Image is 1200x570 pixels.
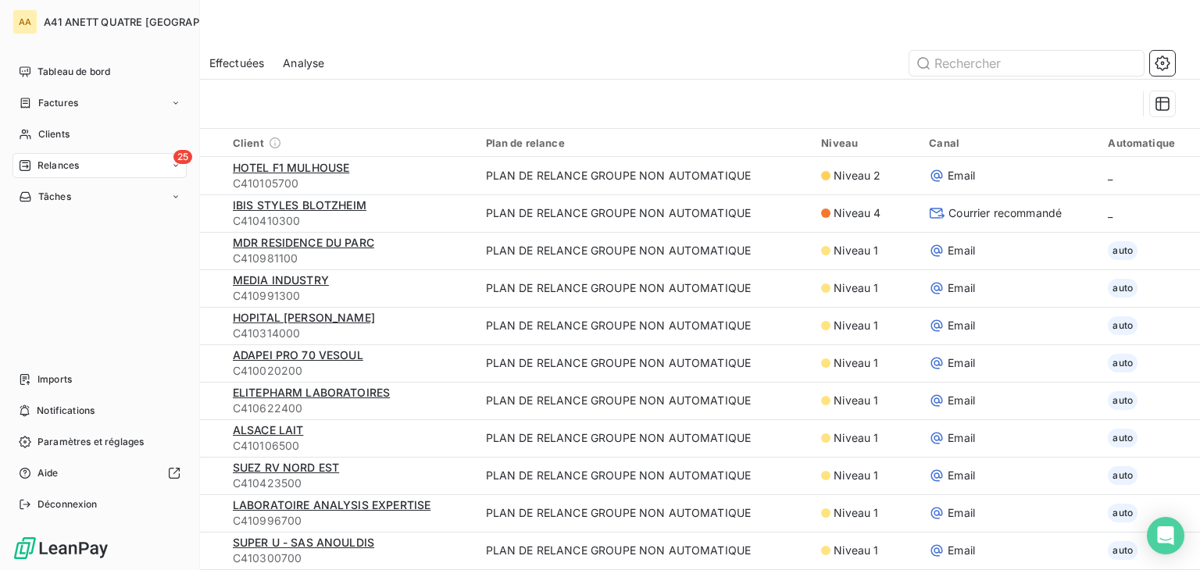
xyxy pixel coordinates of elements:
[233,401,467,416] span: C410622400
[233,288,467,304] span: C410991300
[477,307,812,344] td: PLAN DE RELANCE GROUPE NON AUTOMATIQUE
[477,344,812,382] td: PLAN DE RELANCE GROUPE NON AUTOMATIQUE
[12,461,187,486] a: Aide
[233,311,375,324] span: HOPITAL [PERSON_NAME]
[37,466,59,480] span: Aide
[948,468,975,483] span: Email
[477,457,812,494] td: PLAN DE RELANCE GROUPE NON AUTOMATIQUE
[486,137,803,149] div: Plan de relance
[834,430,878,446] span: Niveau 1
[12,536,109,561] img: Logo LeanPay
[1108,206,1112,219] span: _
[477,382,812,419] td: PLAN DE RELANCE GROUPE NON AUTOMATIQUE
[1108,169,1112,182] span: _
[1108,504,1137,522] span: auto
[1108,466,1137,485] span: auto
[233,536,374,549] span: SUPER U - SAS ANOULDIS
[44,16,252,28] span: A41 ANETT QUATRE [GEOGRAPHIC_DATA]
[233,386,390,399] span: ELITEPHARM LABORATOIRES
[37,159,79,173] span: Relances
[38,190,71,204] span: Tâches
[834,468,878,483] span: Niveau 1
[834,205,880,221] span: Niveau 4
[948,355,975,371] span: Email
[233,513,467,529] span: C410996700
[834,355,878,371] span: Niveau 1
[1108,391,1137,410] span: auto
[233,363,467,379] span: C410020200
[233,498,431,511] span: LABORATOIRE ANALYSIS EXPERTISE
[477,157,812,194] td: PLAN DE RELANCE GROUPE NON AUTOMATIQUE
[948,505,975,521] span: Email
[477,269,812,307] td: PLAN DE RELANCE GROUPE NON AUTOMATIQUE
[834,168,880,183] span: Niveau 2
[834,505,878,521] span: Niveau 1
[929,137,1089,149] div: Canal
[37,404,95,418] span: Notifications
[834,543,878,558] span: Niveau 1
[233,326,467,341] span: C410314000
[948,168,975,183] span: Email
[233,550,467,566] span: C410300700
[233,137,264,149] span: Client
[1147,517,1184,554] div: Open Intercom Messenger
[233,461,339,474] span: SUEZ RV NORD EST
[283,55,324,71] span: Analyse
[233,161,350,174] span: HOTEL F1 MULHOUSE
[233,198,366,212] span: IBIS STYLES BLOTZHEIM
[173,150,192,164] span: 25
[233,476,467,491] span: C410423500
[38,96,78,110] span: Factures
[948,280,975,296] span: Email
[1108,354,1137,372] span: auto
[37,435,144,449] span: Paramètres et réglages
[12,9,37,34] div: AA
[477,532,812,569] td: PLAN DE RELANCE GROUPE NON AUTOMATIQUE
[834,318,878,333] span: Niveau 1
[948,543,975,558] span: Email
[477,419,812,457] td: PLAN DE RELANCE GROUPE NON AUTOMATIQUE
[948,243,975,258] span: Email
[233,438,467,454] span: C410106500
[909,51,1144,76] input: Rechercher
[1108,541,1137,560] span: auto
[37,497,98,511] span: Déconnexion
[233,236,374,249] span: MDR RESIDENCE DU PARC
[948,393,975,408] span: Email
[1108,241,1137,260] span: auto
[38,127,70,141] span: Clients
[1108,279,1137,297] span: auto
[948,430,975,446] span: Email
[1108,316,1137,335] span: auto
[948,318,975,333] span: Email
[233,176,467,191] span: C410105700
[821,137,910,149] div: Niveau
[233,273,329,287] span: MEDIA INDUSTRY
[233,251,467,266] span: C410981100
[477,194,812,232] td: PLAN DE RELANCE GROUPE NON AUTOMATIQUE
[37,65,110,79] span: Tableau de bord
[477,232,812,269] td: PLAN DE RELANCE GROUPE NON AUTOMATIQUE
[948,205,1062,221] span: Courrier recommandé
[37,372,72,387] span: Imports
[233,423,304,436] span: ALSACE LAIT
[1108,137,1191,149] div: Automatique
[233,348,363,362] span: ADAPEI PRO 70 VESOUL
[1108,429,1137,447] span: auto
[834,243,878,258] span: Niveau 1
[834,393,878,408] span: Niveau 1
[477,494,812,532] td: PLAN DE RELANCE GROUPE NON AUTOMATIQUE
[209,55,265,71] span: Effectuées
[233,213,467,229] span: C410410300
[834,280,878,296] span: Niveau 1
